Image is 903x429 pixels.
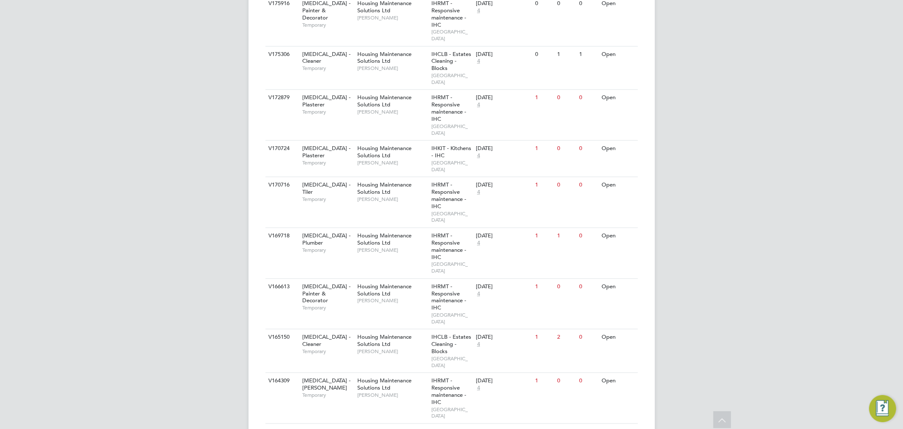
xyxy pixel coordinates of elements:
div: V169718 [267,228,296,244]
span: IHCLB - Estates Cleaning - Blocks [431,333,471,355]
span: [GEOGRAPHIC_DATA] [431,312,472,325]
span: [GEOGRAPHIC_DATA] [431,28,472,42]
span: Housing Maintenance Solutions Ltd [357,377,411,391]
div: Open [599,90,636,106]
span: 4 [476,341,481,348]
div: 1 [533,228,555,244]
div: 0 [577,228,599,244]
span: Housing Maintenance Solutions Ltd [357,283,411,297]
div: V175306 [267,47,296,62]
span: IHKIT - Kitchens - IHC [431,145,471,159]
span: 4 [476,152,481,159]
div: 1 [555,228,577,244]
div: 1 [533,177,555,193]
div: 1 [577,47,599,62]
span: [GEOGRAPHIC_DATA] [431,406,472,419]
div: [DATE] [476,283,531,290]
span: 4 [476,384,481,392]
span: [PERSON_NAME] [357,14,427,21]
div: 0 [577,177,599,193]
span: Temporary [302,304,353,311]
span: Temporary [302,159,353,166]
span: [PERSON_NAME] [357,196,427,203]
span: IHRMT - Responsive maintenance - IHC [431,283,466,312]
div: [DATE] [476,145,531,152]
span: IHCLB - Estates Cleaning - Blocks [431,50,471,72]
span: Temporary [302,65,353,72]
div: 0 [577,141,599,156]
span: [MEDICAL_DATA] - [PERSON_NAME] [302,377,351,391]
span: [MEDICAL_DATA] - Painter & Decorator [302,283,351,304]
span: Housing Maintenance Solutions Ltd [357,232,411,246]
span: [GEOGRAPHIC_DATA] [431,355,472,368]
div: [DATE] [476,334,531,341]
span: [PERSON_NAME] [357,109,427,115]
div: 1 [533,279,555,295]
div: V166613 [267,279,296,295]
div: V170724 [267,141,296,156]
span: [PERSON_NAME] [357,392,427,398]
div: 1 [533,90,555,106]
span: Housing Maintenance Solutions Ltd [357,181,411,195]
span: 4 [476,189,481,196]
span: [GEOGRAPHIC_DATA] [431,261,472,274]
div: [DATE] [476,377,531,384]
span: Temporary [302,392,353,398]
div: 0 [555,177,577,193]
span: 4 [476,7,481,14]
div: Open [599,329,636,345]
span: IHRMT - Responsive maintenance - IHC [431,181,466,210]
span: [MEDICAL_DATA] - Tiler [302,181,351,195]
span: IHRMT - Responsive maintenance - IHC [431,232,466,261]
div: Open [599,373,636,389]
span: Housing Maintenance Solutions Ltd [357,94,411,108]
div: Open [599,47,636,62]
span: [MEDICAL_DATA] - Plasterer [302,94,351,108]
span: Temporary [302,348,353,355]
div: 0 [555,90,577,106]
div: 2 [555,329,577,345]
span: Temporary [302,247,353,253]
span: 4 [476,290,481,298]
div: Open [599,228,636,244]
div: 0 [577,90,599,106]
span: [PERSON_NAME] [357,348,427,355]
div: V170716 [267,177,296,193]
div: 0 [577,373,599,389]
span: [MEDICAL_DATA] - Cleaner [302,50,351,65]
span: [MEDICAL_DATA] - Plasterer [302,145,351,159]
span: 4 [476,240,481,247]
div: Open [599,177,636,193]
div: Open [599,279,636,295]
div: 0 [555,373,577,389]
span: [GEOGRAPHIC_DATA] [431,123,472,136]
span: IHRMT - Responsive maintenance - IHC [431,94,466,123]
div: [DATE] [476,94,531,101]
div: [DATE] [476,181,531,189]
div: V172879 [267,90,296,106]
div: 0 [533,47,555,62]
span: IHRMT - Responsive maintenance - IHC [431,377,466,406]
div: Open [599,141,636,156]
span: Temporary [302,22,353,28]
div: V164309 [267,373,296,389]
div: [DATE] [476,232,531,240]
span: [PERSON_NAME] [357,159,427,166]
span: [GEOGRAPHIC_DATA] [431,210,472,223]
div: 1 [555,47,577,62]
div: 0 [555,141,577,156]
span: Housing Maintenance Solutions Ltd [357,145,411,159]
div: V165150 [267,329,296,345]
div: [DATE] [476,51,531,58]
span: 4 [476,101,481,109]
span: [MEDICAL_DATA] - Plumber [302,232,351,246]
span: Temporary [302,109,353,115]
span: Temporary [302,196,353,203]
div: 0 [577,279,599,295]
span: [MEDICAL_DATA] - Cleaner [302,333,351,348]
span: [GEOGRAPHIC_DATA] [431,72,472,85]
span: Housing Maintenance Solutions Ltd [357,333,411,348]
span: 4 [476,58,481,65]
span: [PERSON_NAME] [357,297,427,304]
div: 1 [533,373,555,389]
